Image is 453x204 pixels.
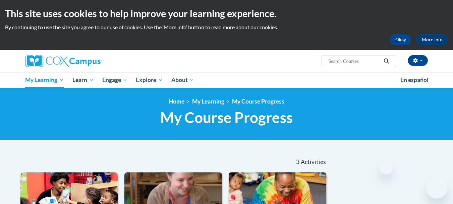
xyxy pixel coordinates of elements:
span: About [171,76,194,84]
span: My Course Progress [160,109,293,126]
a: My Learning [192,98,224,105]
iframe: Button to launch messaging window [426,177,448,199]
p: By continuing to use the site you agree to our use of cookies. Use the ‘More info’ button to read... [5,24,448,31]
span: Learn [72,76,94,84]
button: Search [381,57,391,65]
a: Engage [98,72,132,88]
a: Home [169,98,184,105]
h2: This site uses cookies to help improve your learning experience. [5,7,448,20]
button: Okay [390,34,411,45]
a: About [167,72,199,88]
span: 3 [296,158,299,166]
input: Search Courses [328,57,381,65]
span: Engage [102,76,127,84]
a: Learn [68,72,98,88]
span: En español [400,76,429,83]
a: My Course Progress [232,98,284,105]
span: Explore [136,76,163,84]
a: En español [396,73,433,87]
span: Activities [301,158,326,166]
a: My Learning [21,72,68,88]
span: My Learning [25,76,64,84]
iframe: Close message [379,161,393,174]
a: Cox Campus [25,55,153,67]
div: Main menu [15,72,438,88]
a: More Info [416,34,448,45]
img: Cox Campus [25,55,101,67]
button: Account Settings [408,55,428,66]
a: Explore [131,72,167,88]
